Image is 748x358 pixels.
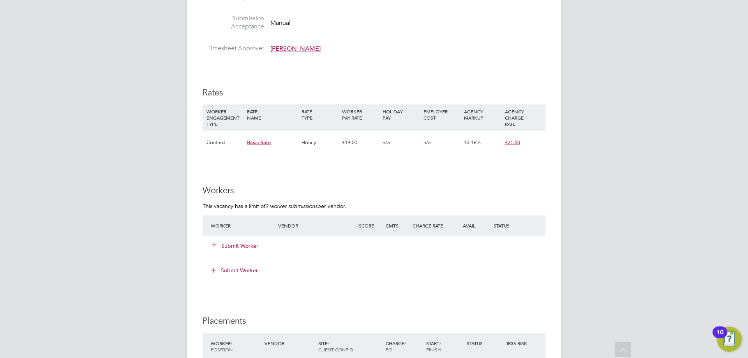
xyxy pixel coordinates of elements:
[426,340,441,353] span: / Finish
[424,336,465,356] div: Start
[205,104,245,131] div: WORKER ENGAGEMENT TYPE
[203,185,545,196] h3: Workers
[357,219,384,233] div: Score
[505,139,520,146] span: £21.50
[203,87,545,99] h3: Rates
[316,336,384,356] div: Site
[423,139,431,146] span: n/a
[383,139,390,146] span: n/a
[340,104,381,125] div: WORKER PAY RATE
[203,203,545,210] p: This vacancy has a limit of per vendor.
[211,340,233,353] span: / Position
[206,264,264,277] button: Submit Worker
[203,44,264,53] label: Timesheet Approver
[462,104,503,125] div: AGENCY MARKUP
[209,219,276,233] div: Worker
[245,104,299,125] div: RATE NAME
[451,219,492,233] div: Avail
[340,131,381,154] div: £19.00
[386,340,406,353] span: / PO
[276,219,357,233] div: Vendor
[384,336,424,356] div: Charge
[203,316,545,327] h3: Placements
[247,139,271,146] span: Basic Rate
[209,336,263,356] div: Worker
[265,203,318,210] em: 2 worker submissions
[384,219,411,233] div: Cmts
[503,104,543,131] div: AGENCY CHARGE RATE
[300,104,340,125] div: RATE TYPE
[318,340,353,353] span: / Client Config
[300,131,340,154] div: Hourly
[717,327,742,352] button: Open Resource Center, 10 new notifications
[464,139,481,146] span: 13.16%
[411,219,451,233] div: Charge Rate
[205,131,245,154] div: Contract
[212,242,259,250] button: Submit Worker
[270,45,321,53] span: [PERSON_NAME]
[716,332,723,342] div: 10
[203,14,264,31] label: Submission Acceptance
[422,104,462,125] div: EMPLOYER COST
[270,19,291,27] span: Manual
[381,104,421,125] div: HOLIDAY PAY
[505,336,532,350] div: IR35 Risk
[465,336,505,350] div: Status
[492,219,545,233] div: Status
[263,336,316,350] div: Vendor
